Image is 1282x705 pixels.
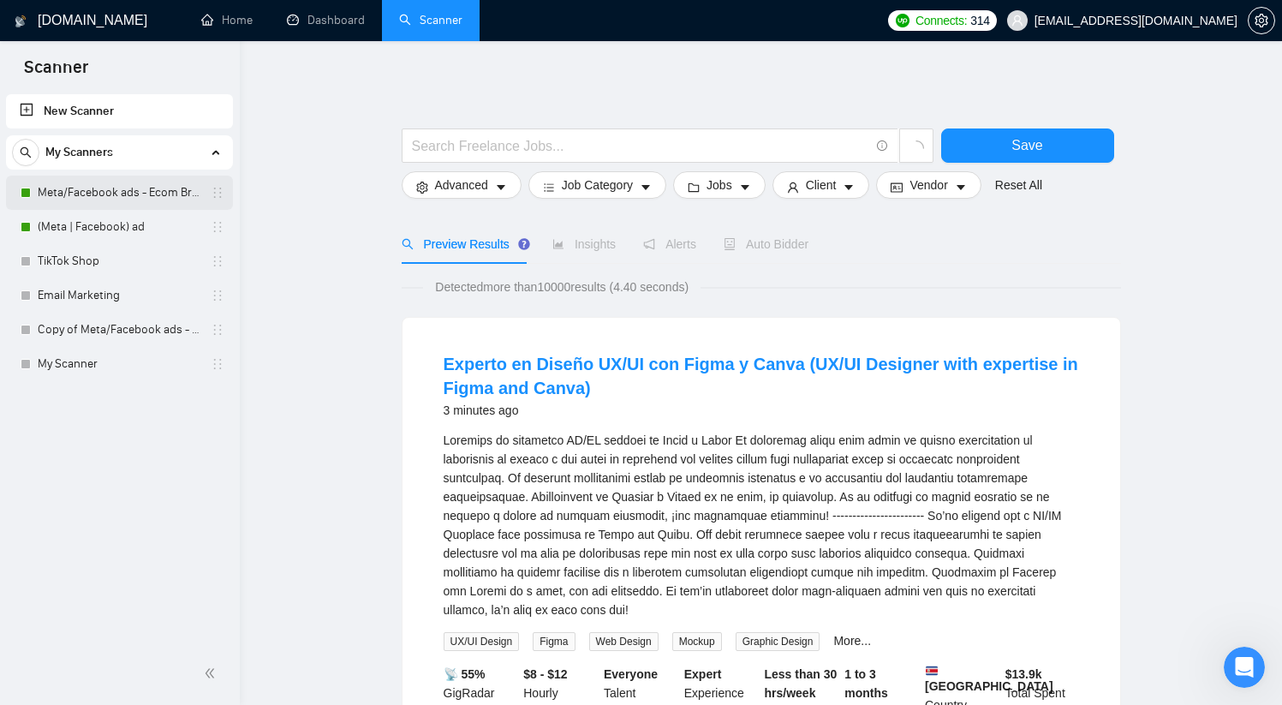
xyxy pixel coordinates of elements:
[6,135,233,381] li: My Scanners
[495,181,507,194] span: caret-down
[211,186,224,200] span: holder
[10,55,102,91] span: Scanner
[925,665,1053,693] b: [GEOGRAPHIC_DATA]
[6,94,233,128] li: New Scanner
[38,347,200,381] a: My Scanner
[643,238,655,250] span: notification
[211,254,224,268] span: holder
[909,176,947,194] span: Vendor
[896,14,909,27] img: upwork-logo.png
[941,128,1114,163] button: Save
[1011,134,1042,156] span: Save
[688,181,700,194] span: folder
[552,238,564,250] span: area-chart
[516,236,532,252] div: Tooltip anchor
[444,667,486,681] b: 📡 55%
[724,237,808,251] span: Auto Bidder
[707,176,732,194] span: Jobs
[684,667,722,681] b: Expert
[1224,647,1265,688] iframe: Intercom live chat
[1248,14,1275,27] a: setting
[739,181,751,194] span: caret-down
[444,632,520,651] span: UX/UI Design
[201,13,253,27] a: homeHome
[402,237,525,251] span: Preview Results
[15,8,27,35] img: logo
[13,146,39,158] span: search
[995,176,1042,194] a: Reset All
[423,278,701,296] span: Detected more than 10000 results (4.40 seconds)
[38,313,200,347] a: Copy of Meta/Facebook ads - Ecom Broader
[211,323,224,337] span: holder
[12,139,39,166] button: search
[1248,7,1275,34] button: setting
[1005,667,1042,681] b: $ 13.9k
[604,667,658,681] b: Everyone
[876,171,981,199] button: idcardVendorcaret-down
[955,181,967,194] span: caret-down
[38,244,200,278] a: TikTok Shop
[787,181,799,194] span: user
[926,665,938,677] img: 🇨🇷
[589,632,659,651] span: Web Design
[412,135,869,157] input: Search Freelance Jobs...
[45,135,113,170] span: My Scanners
[843,181,855,194] span: caret-down
[402,238,414,250] span: search
[20,94,219,128] a: New Scanner
[552,237,616,251] span: Insights
[844,667,888,700] b: 1 to 3 months
[1011,15,1023,27] span: user
[543,181,555,194] span: bars
[211,220,224,234] span: holder
[724,238,736,250] span: robot
[806,176,837,194] span: Client
[915,11,967,30] span: Connects:
[38,278,200,313] a: Email Marketing
[444,355,1078,397] a: Experto en Diseño UX/UI con Figma y Canva (UX/UI Designer with expertise in Figma and Canva)
[736,632,820,651] span: Graphic Design
[673,171,766,199] button: folderJobscaret-down
[533,632,575,651] span: Figma
[765,667,838,700] b: Less than 30 hrs/week
[399,13,462,27] a: searchScanner
[287,13,365,27] a: dashboardDashboard
[833,634,871,648] a: More...
[891,181,903,194] span: idcard
[211,289,224,302] span: holder
[1249,14,1274,27] span: setting
[523,667,567,681] b: $8 - $12
[528,171,666,199] button: barsJob Categorycaret-down
[38,176,200,210] a: Meta/Facebook ads - Ecom Broader
[211,357,224,371] span: holder
[416,181,428,194] span: setting
[909,140,924,156] span: loading
[435,176,488,194] span: Advanced
[402,171,522,199] button: settingAdvancedcaret-down
[444,400,1079,421] div: 3 minutes ago
[38,210,200,244] a: (Meta | Facebook) ad
[672,632,722,651] span: Mockup
[562,176,633,194] span: Job Category
[970,11,989,30] span: 314
[444,431,1079,619] div: Buscamos un diseñador UX/UI experto en Figma y Canva El candidato ideal debe tener un sólido cono...
[877,140,888,152] span: info-circle
[643,237,696,251] span: Alerts
[640,181,652,194] span: caret-down
[204,665,221,682] span: double-left
[772,171,870,199] button: userClientcaret-down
